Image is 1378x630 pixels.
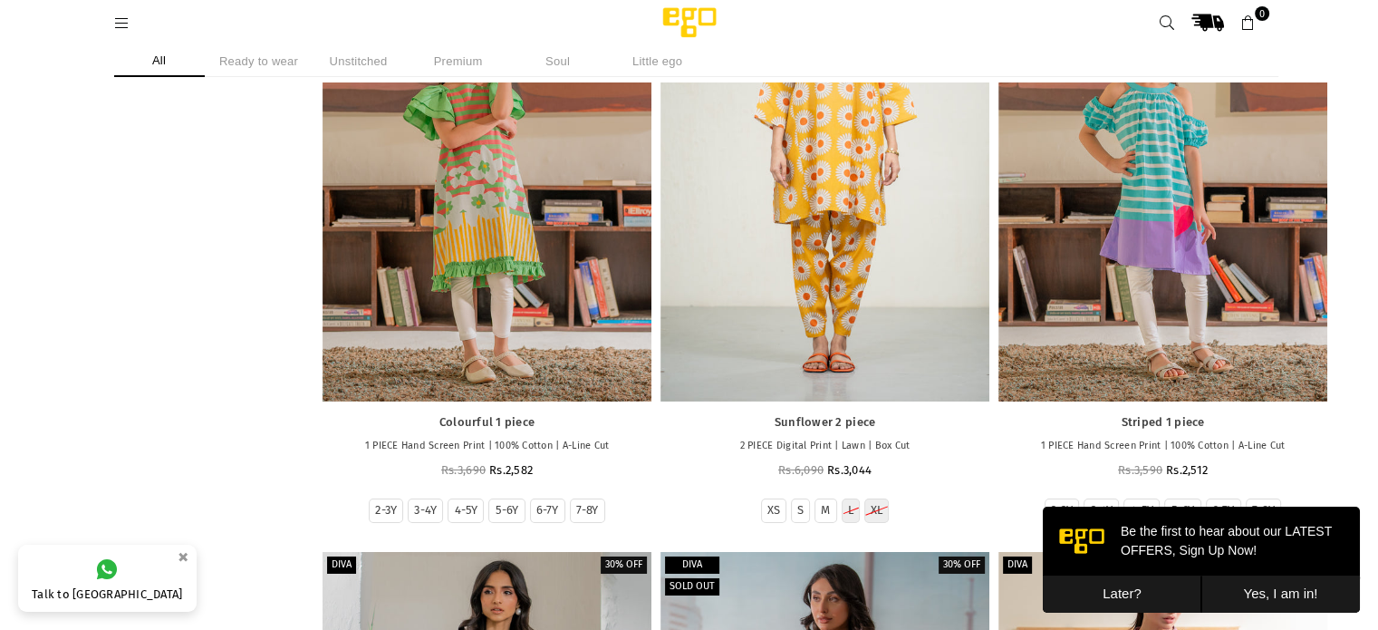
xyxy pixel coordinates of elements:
[441,463,486,477] span: Rs.3,690
[114,45,205,77] li: All
[1007,439,1318,454] p: 1 PIECE Hand Screen Print | 100% Cotton | A-Line Cut
[848,503,853,519] label: L
[1130,503,1153,519] label: 4-5Y
[1043,507,1360,612] iframe: webpush-onsite
[1090,503,1113,519] label: 3-4Y
[489,463,533,477] span: Rs.2,582
[1151,6,1183,39] a: Search
[1003,557,1032,574] label: Diva
[18,545,197,612] a: Talk to [GEOGRAPHIC_DATA]
[665,557,719,574] label: Diva
[1212,503,1235,519] label: 6-7Y
[332,439,642,454] p: 1 PIECE Hand Screen Print | 100% Cotton | A-Line Cut
[601,557,647,574] label: 30% off
[313,45,404,77] li: Unstitched
[1255,6,1269,21] span: 0
[612,5,766,41] img: Ego
[778,463,824,477] span: Rs.6,090
[332,415,642,431] a: Colourful 1 piece
[939,557,985,574] label: 30% off
[375,503,397,519] label: 2-3Y
[1051,503,1073,519] label: 2-3Y
[670,439,980,454] p: 2 PIECE Digital Print | Lawn | Box Cut
[414,503,437,519] label: 3-4Y
[1007,415,1318,431] a: Striped 1 piece
[327,557,356,574] label: Diva
[495,503,518,519] label: 5-6Y
[670,580,715,592] span: Sold out
[172,542,194,572] button: ×
[513,45,603,77] li: Soul
[670,415,980,431] a: Sunflower 2 piece
[767,503,781,519] label: XS
[1118,463,1162,477] span: Rs.3,590
[827,463,872,477] span: Rs.3,044
[454,503,477,519] label: 4-5Y
[1171,503,1194,519] label: 5-6Y
[1252,503,1275,519] label: 7-8Y
[1166,463,1208,477] span: Rs.2,512
[821,503,830,519] label: M
[576,503,599,519] label: 7-8Y
[871,503,883,519] label: XL
[612,45,703,77] li: Little ego
[536,503,559,519] label: 6-7Y
[159,69,317,106] button: Yes, I am in!
[797,503,804,519] label: S
[106,15,139,29] a: Menu
[214,45,304,77] li: Ready to wear
[413,45,504,77] li: Premium
[1232,6,1265,39] a: 0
